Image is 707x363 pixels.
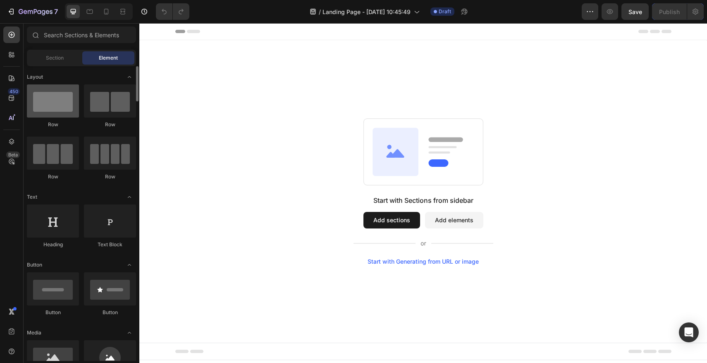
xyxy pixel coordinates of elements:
span: Media [27,329,41,337]
div: Beta [6,151,20,158]
span: Landing Page - [DATE] 10:45:49 [322,7,411,16]
div: Row [84,173,136,180]
div: Row [27,121,79,128]
span: Save [628,8,642,15]
div: 450 [8,88,20,95]
div: Button [84,309,136,316]
div: Row [84,121,136,128]
div: Undo/Redo [156,3,189,20]
button: Add sections [224,189,281,205]
span: Section [46,54,64,62]
span: Text [27,193,37,201]
span: Toggle open [123,326,136,339]
p: 7 [54,7,58,17]
span: Element [99,54,118,62]
iframe: Design area [139,23,707,363]
span: Button [27,261,42,269]
div: Start with Generating from URL or image [228,235,339,242]
div: Publish [659,7,680,16]
div: Row [27,173,79,180]
span: Toggle open [123,190,136,204]
span: Layout [27,73,43,81]
div: Start with Sections from sidebar [234,172,334,182]
div: Open Intercom Messenger [679,322,699,342]
div: Button [27,309,79,316]
button: Add elements [286,189,344,205]
input: Search Sections & Elements [27,26,136,43]
button: Publish [652,3,687,20]
div: Heading [27,241,79,248]
span: / [319,7,321,16]
button: Save [621,3,649,20]
span: Draft [439,8,451,15]
button: 7 [3,3,62,20]
div: Text Block [84,241,136,248]
span: Toggle open [123,258,136,272]
span: Toggle open [123,70,136,84]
